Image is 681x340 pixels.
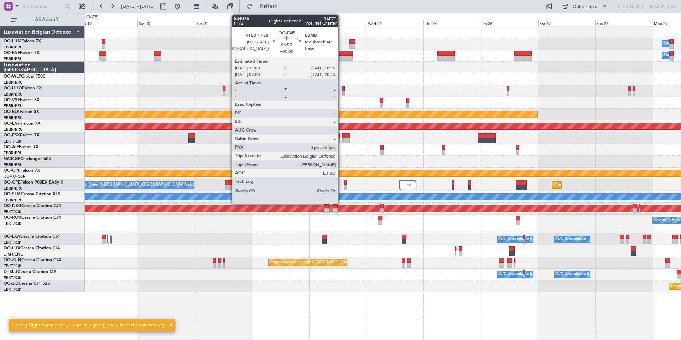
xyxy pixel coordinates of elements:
[309,20,367,26] div: Tue 23
[4,204,21,208] span: OO-NSG
[423,20,481,26] div: Thu 25
[4,192,21,196] span: OO-SLM
[8,14,77,25] button: All Aircraft
[4,86,22,91] span: OO-HHO
[4,145,19,149] span: OO-AIE
[4,133,20,138] span: OO-FSX
[4,51,20,55] span: OO-FAE
[4,39,21,43] span: OO-LUM
[86,14,98,20] div: [DATE]
[4,186,23,191] a: EBBR/BRU
[19,17,75,22] span: All Aircraft
[121,3,155,10] span: [DATE] - [DATE]
[270,257,353,268] div: Planned Maint Kortrijk-[GEOGRAPHIC_DATA]
[4,221,21,226] a: EBKT/KJK
[4,192,60,196] a: OO-SLMCessna Citation XLS
[137,20,195,26] div: Sat 20
[4,74,45,79] a: OO-WLPGlobal 5500
[4,270,17,274] span: D-IBLU
[4,51,40,55] a: OO-FAEFalcon 7X
[4,169,40,173] a: OO-GPPFalcon 7X
[558,1,611,12] button: Quick Links
[4,115,23,120] a: EBBR/BRU
[4,263,21,269] a: EBKT/KJK
[4,110,20,114] span: OO-ELK
[499,234,632,244] div: A/C Unavailable [GEOGRAPHIC_DATA] ([GEOGRAPHIC_DATA] National)
[4,80,23,85] a: EBBR/BRU
[4,110,39,114] a: OO-ELKFalcon 8X
[254,4,284,9] span: Refresh
[4,74,21,79] span: OO-WLP
[407,183,411,186] img: arrow-gray.svg
[4,122,40,126] a: OO-LAHFalcon 7X
[4,282,19,286] span: OO-JID
[4,162,23,168] a: EBBR/BRU
[252,20,309,26] div: Mon 22
[4,133,40,138] a: OO-FSXFalcon 7X
[4,145,38,149] a: OO-AIEFalcon 7X
[4,98,20,102] span: OO-VSF
[4,45,23,50] a: EBBR/BRU
[4,216,21,220] span: OO-ROK
[556,234,586,244] div: A/C Unavailable
[4,150,23,156] a: EBBR/BRU
[22,1,63,12] input: Trip Number
[4,122,21,126] span: OO-LAH
[4,246,60,251] a: OO-LUXCessna Citation CJ4
[573,4,597,11] div: Quick Links
[4,275,21,280] a: EBKT/KJK
[4,197,23,203] a: EBBR/BRU
[11,322,165,329] div: Closing Flight Panel since you are navigating away from the selected leg
[4,86,42,91] a: OO-HHOFalcon 8X
[556,269,670,280] div: A/C Unavailable [GEOGRAPHIC_DATA]-[GEOGRAPHIC_DATA]
[4,240,21,245] a: EBKT/KJK
[243,1,286,12] button: Refresh
[4,103,23,109] a: EBBR/BRU
[4,157,51,161] a: N604GFChallenger 604
[4,287,21,292] a: EBKT/KJK
[195,20,252,26] div: Sun 21
[82,180,201,190] div: No Crew [GEOGRAPHIC_DATA] ([GEOGRAPHIC_DATA] National)
[4,258,21,262] span: OO-ZUN
[4,209,21,215] a: EBKT/KJK
[4,139,21,144] a: EBKT/KJK
[4,258,61,262] a: OO-ZUNCessna Citation CJ4
[4,127,23,132] a: EBBR/BRU
[4,235,60,239] a: OO-LXACessna Citation CJ4
[4,169,20,173] span: OO-GPP
[4,174,25,179] a: UUMO/OSF
[4,246,20,251] span: OO-LUX
[4,216,61,220] a: OO-ROKCessna Citation CJ4
[4,98,40,102] a: OO-VSFFalcon 8X
[4,157,20,161] span: N604GF
[80,20,137,26] div: Fri 19
[4,235,20,239] span: OO-LXA
[4,180,20,185] span: OO-GPE
[4,270,56,274] a: D-IBLUCessna Citation M2
[4,39,41,43] a: OO-LUMFalcon 7X
[4,92,23,97] a: EBBR/BRU
[538,20,596,26] div: Sat 27
[499,269,632,280] div: A/C Unavailable [GEOGRAPHIC_DATA] ([GEOGRAPHIC_DATA] National)
[4,282,50,286] a: OO-JIDCessna CJ1 525
[4,180,63,185] a: OO-GPEFalcon 900EX EASy II
[595,20,653,26] div: Sun 28
[481,20,538,26] div: Fri 26
[4,252,23,257] a: LFSN/ENC
[4,204,61,208] a: OO-NSGCessna Citation CJ4
[367,20,424,26] div: Wed 24
[4,56,23,62] a: EBBR/BRU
